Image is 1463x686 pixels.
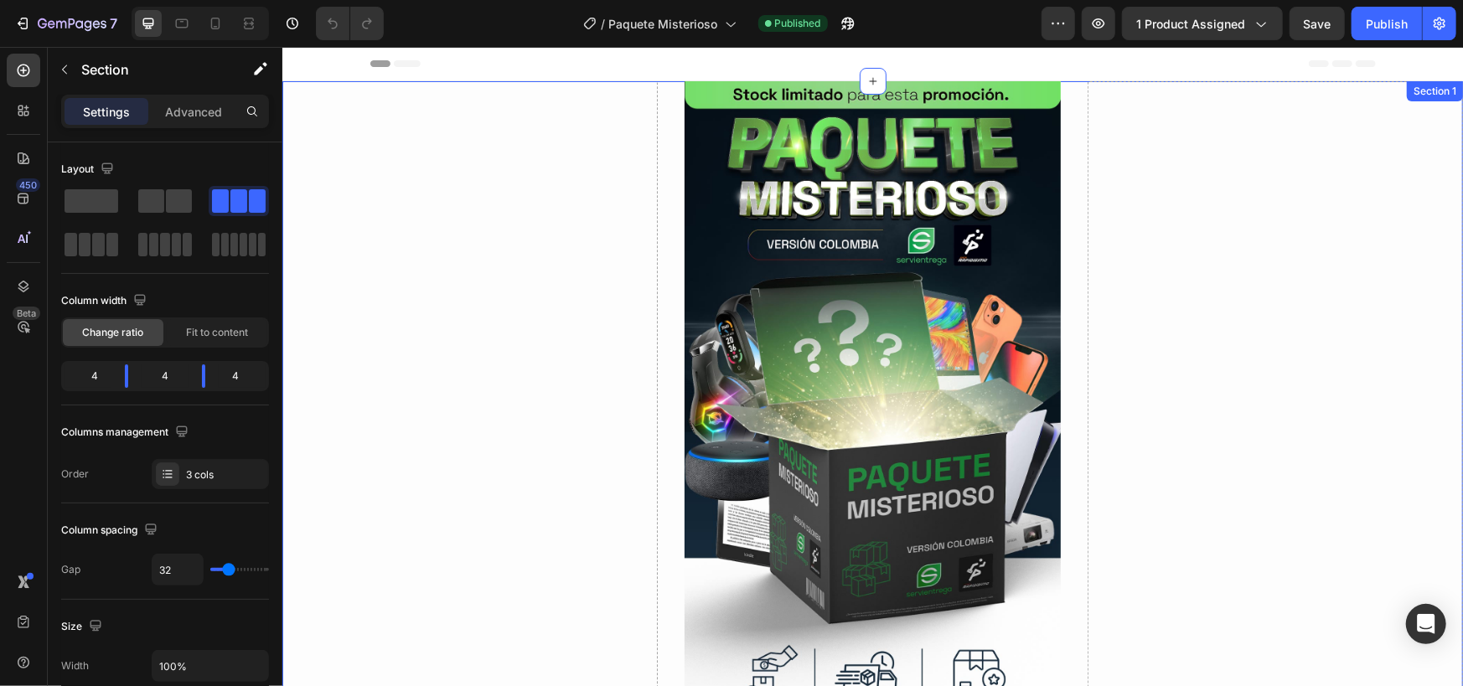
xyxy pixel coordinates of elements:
[219,364,266,388] div: 4
[153,651,268,681] input: Auto
[16,178,40,192] div: 450
[186,467,265,482] div: 3 cols
[61,290,150,312] div: Column width
[13,307,40,320] div: Beta
[1304,17,1331,31] span: Save
[165,103,222,121] p: Advanced
[61,467,89,482] div: Order
[61,658,89,673] div: Width
[61,616,106,638] div: Size
[83,103,130,121] p: Settings
[609,15,718,33] span: Paquete Misterioso
[1290,7,1345,40] button: Save
[1352,7,1422,40] button: Publish
[282,47,1463,686] iframe: Design area
[81,59,219,80] p: Section
[1406,604,1446,644] div: Open Intercom Messenger
[1136,15,1245,33] span: 1 product assigned
[1128,37,1177,52] div: Section 1
[61,562,80,577] div: Gap
[83,325,144,340] span: Change ratio
[65,364,111,388] div: 4
[61,421,192,444] div: Columns management
[775,16,821,31] span: Published
[61,158,117,181] div: Layout
[316,7,384,40] div: Undo/Redo
[1122,7,1283,40] button: 1 product assigned
[142,364,189,388] div: 4
[186,325,248,340] span: Fit to content
[602,15,606,33] span: /
[7,7,125,40] button: 7
[153,554,203,585] input: Auto
[1366,15,1408,33] div: Publish
[110,13,117,34] p: 7
[61,519,161,542] div: Column spacing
